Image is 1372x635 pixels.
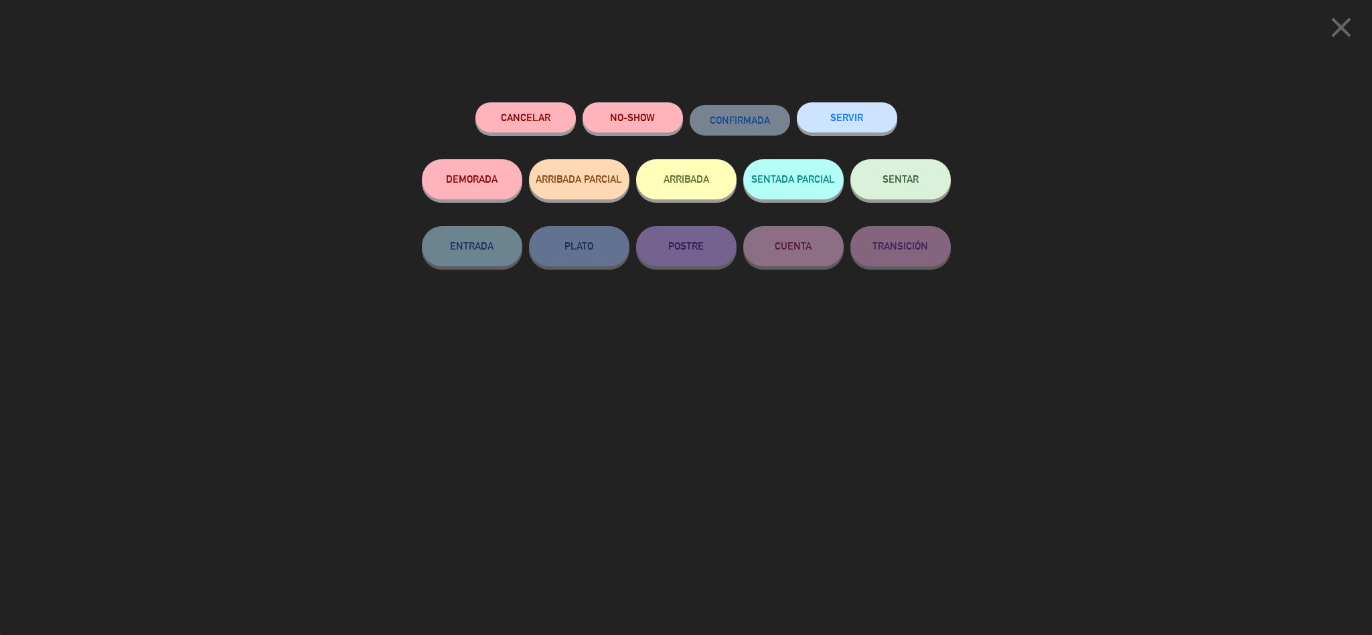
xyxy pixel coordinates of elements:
button: POSTRE [636,226,737,266]
button: Cancelar [475,102,576,132]
button: ENTRADA [422,226,522,266]
button: CONFIRMADA [690,105,790,135]
i: close [1324,11,1358,44]
button: NO-SHOW [583,102,683,132]
button: SERVIR [797,102,897,132]
button: DEMORADA [422,159,522,199]
button: TRANSICIÓN [850,226,951,266]
button: CUENTA [743,226,844,266]
button: SENTADA PARCIAL [743,159,844,199]
button: PLATO [529,226,629,266]
button: ARRIBADA PARCIAL [529,159,629,199]
button: ARRIBADA [636,159,737,199]
button: close [1320,10,1362,50]
span: SENTAR [883,173,919,185]
span: CONFIRMADA [710,114,770,126]
span: ARRIBADA PARCIAL [536,173,622,185]
button: SENTAR [850,159,951,199]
